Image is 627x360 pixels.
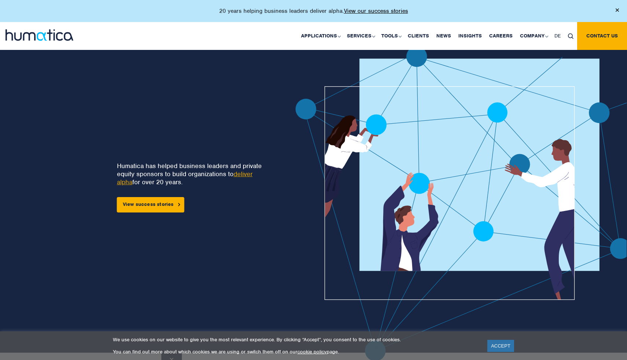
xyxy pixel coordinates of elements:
[343,22,378,50] a: Services
[485,22,516,50] a: Careers
[5,29,73,41] img: logo
[433,22,455,50] a: News
[344,7,408,15] a: View our success stories
[378,22,404,50] a: Tools
[568,33,573,39] img: search_icon
[577,22,627,50] a: Contact us
[178,203,180,206] img: arrowicon
[297,349,327,355] a: cookie policy
[516,22,551,50] a: Company
[551,22,564,50] a: DE
[455,22,485,50] a: Insights
[554,33,561,39] span: DE
[113,337,478,343] p: We use cookies on our website to give you the most relevant experience. By clicking “Accept”, you...
[117,162,269,186] p: Humatica has helped business leaders and private equity sponsors to build organizations to for ov...
[404,22,433,50] a: Clients
[117,170,253,186] a: deliver alpha
[297,22,343,50] a: Applications
[117,197,184,212] a: View success stories
[113,349,478,355] p: You can find out more about which cookies we are using or switch them off on our page.
[219,7,408,15] p: 20 years helping business leaders deliver alpha.
[487,340,514,352] a: ACCEPT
